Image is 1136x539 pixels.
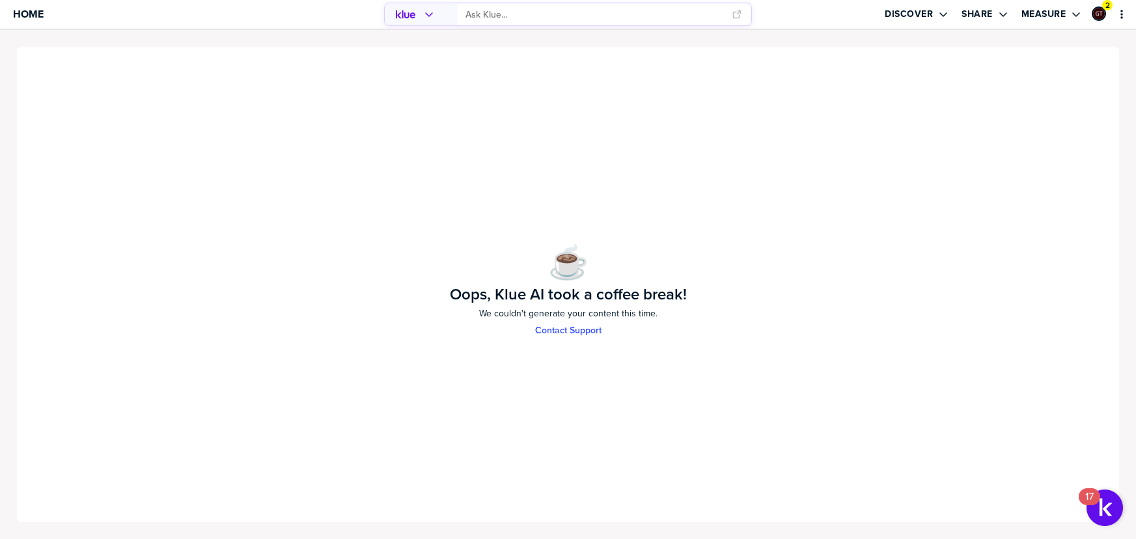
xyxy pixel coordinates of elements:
[1021,8,1066,20] label: Measure
[1093,8,1105,20] img: ee1355cada6433fc92aa15fbfe4afd43-sml.png
[450,286,687,302] h1: Oops, Klue AI took a coffee break!
[885,8,933,20] label: Discover
[13,8,44,20] span: Home
[548,238,589,286] span: ☕️
[1105,1,1110,10] span: 2
[465,4,725,25] input: Ask Klue...
[1092,7,1106,21] div: Graham Tutti
[1090,5,1107,22] a: Edit Profile
[479,307,658,320] span: We couldn't generate your content this time.
[1085,497,1094,514] div: 17
[1087,490,1123,526] button: Open Resource Center, 17 new notifications
[962,8,993,20] label: Share
[535,325,602,336] a: Try Again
